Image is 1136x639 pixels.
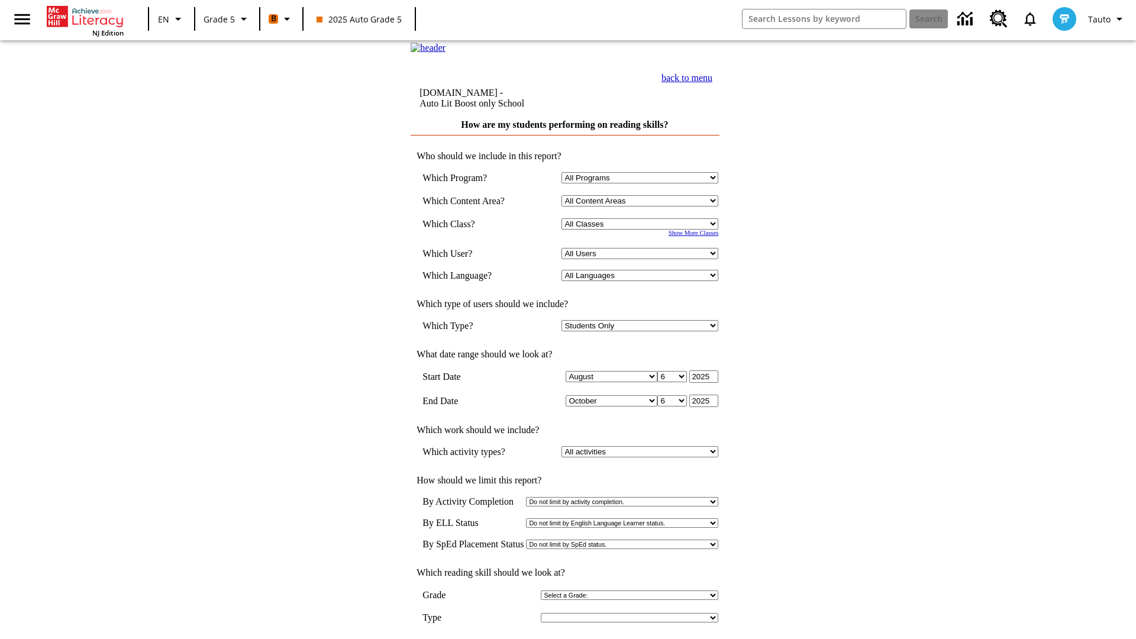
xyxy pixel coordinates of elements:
button: Profile/Settings [1083,8,1131,30]
td: [DOMAIN_NAME] - [419,88,600,109]
td: Which Language? [422,270,522,281]
td: By SpEd Placement Status [422,539,524,550]
td: What date range should we look at? [411,349,718,360]
input: search field [743,9,906,28]
a: Notifications [1015,4,1045,34]
div: Home [47,4,124,37]
span: NJ Edition [92,28,124,37]
td: Type [422,612,451,623]
img: avatar image [1053,7,1076,31]
td: By ELL Status [422,518,524,528]
img: header [411,43,446,53]
td: Which Program? [422,172,522,183]
a: Resource Center, Will open in new tab [983,3,1015,35]
td: By Activity Completion [422,496,524,507]
span: 2025 Auto Grade 5 [317,13,402,25]
nobr: Auto Lit Boost only School [419,98,524,108]
button: Grade: Grade 5, Select a grade [199,8,256,30]
td: Start Date [422,370,522,383]
a: Show More Classes [669,230,719,236]
nobr: Which Content Area? [422,196,505,206]
button: Select a new avatar [1045,4,1083,34]
td: Which activity types? [422,446,522,457]
span: B [271,11,276,26]
a: back to menu [661,73,712,83]
button: Open side menu [5,2,40,37]
a: How are my students performing on reading skills? [461,120,668,130]
a: Data Center [950,3,983,35]
td: Which Type? [422,320,522,331]
td: Which User? [422,248,522,259]
td: Which Class? [422,218,522,230]
span: Grade 5 [204,13,235,25]
span: Tauto [1088,13,1111,25]
td: Which work should we include? [411,425,718,435]
td: Who should we include in this report? [411,151,718,162]
td: Grade [422,590,456,601]
td: End Date [422,395,522,407]
button: Boost Class color is orange. Change class color [264,8,299,30]
td: Which reading skill should we look at? [411,567,718,578]
td: How should we limit this report? [411,475,718,486]
td: Which type of users should we include? [411,299,718,309]
button: Language: EN, Select a language [153,8,191,30]
span: EN [158,13,169,25]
